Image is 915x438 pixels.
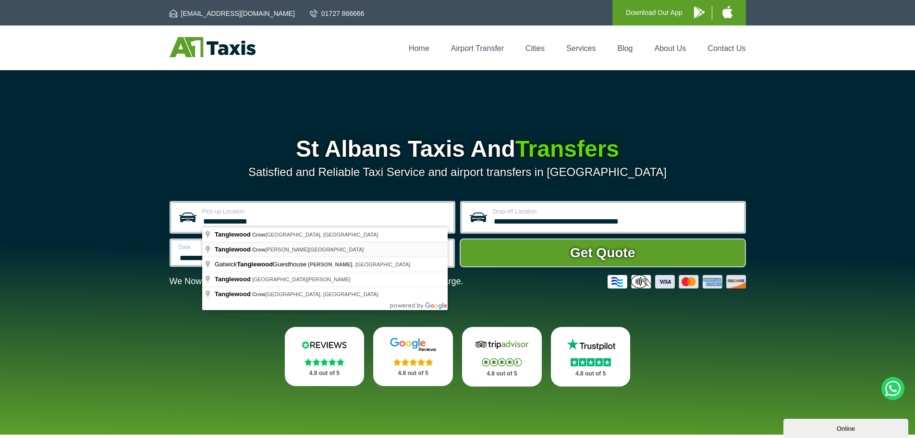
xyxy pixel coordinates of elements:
label: Date [179,244,302,250]
p: We Now Accept Card & Contactless Payment In [170,276,464,287]
img: A1 Taxis St Albans LTD [170,37,256,57]
a: Services [566,44,596,52]
a: About Us [655,44,686,52]
img: Stars [393,358,433,366]
img: Tripadvisor [473,338,531,352]
img: Reviews.io [295,338,353,352]
p: 4.8 out of 5 [561,368,620,380]
img: Trustpilot [562,338,620,352]
label: Pick-up Location [202,209,448,214]
a: 01727 866666 [310,9,365,18]
a: Reviews.io Stars 4.8 out of 5 [285,327,365,386]
span: [PERSON_NAME][GEOGRAPHIC_DATA] [252,247,364,252]
a: Airport Transfer [451,44,504,52]
img: Google [384,338,442,352]
a: Contact Us [708,44,745,52]
a: Home [409,44,429,52]
span: Tanglewood [215,246,251,253]
span: Transfers [515,136,619,162]
h1: St Albans Taxis And [170,138,746,161]
p: Download Our App [626,7,683,19]
p: 4.8 out of 5 [384,367,442,379]
span: Crow [252,247,266,252]
p: 4.8 out of 5 [295,367,354,379]
span: Tanglewood [215,275,251,283]
span: Gatwick Guesthouse [215,261,308,268]
a: Google Stars 4.8 out of 5 [373,327,453,386]
img: Stars [482,358,522,366]
span: [GEOGRAPHIC_DATA][PERSON_NAME] [252,276,351,282]
span: Crow [252,232,266,238]
img: Stars [571,358,611,366]
a: Trustpilot Stars 4.8 out of 5 [551,327,631,387]
iframe: chat widget [783,417,910,438]
a: [EMAIL_ADDRESS][DOMAIN_NAME] [170,9,295,18]
img: Stars [305,358,344,366]
p: 4.8 out of 5 [473,368,531,380]
a: Blog [617,44,633,52]
span: Tanglewood [215,231,251,238]
button: Get Quote [460,238,746,267]
span: Tanglewood [215,290,251,298]
span: Crow [252,291,266,297]
span: [GEOGRAPHIC_DATA], [GEOGRAPHIC_DATA] [252,232,378,238]
span: Tanglewood [237,261,273,268]
span: [PERSON_NAME] [308,262,352,267]
span: [GEOGRAPHIC_DATA], [GEOGRAPHIC_DATA] [252,291,378,297]
img: Credit And Debit Cards [608,275,746,288]
p: Satisfied and Reliable Taxi Service and airport transfers in [GEOGRAPHIC_DATA] [170,165,746,179]
img: A1 Taxis iPhone App [722,6,732,18]
span: , [GEOGRAPHIC_DATA] [308,262,410,267]
img: A1 Taxis Android App [694,6,705,18]
a: Cities [525,44,545,52]
a: Tripadvisor Stars 4.8 out of 5 [462,327,542,387]
label: Drop-off Location [493,209,738,214]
